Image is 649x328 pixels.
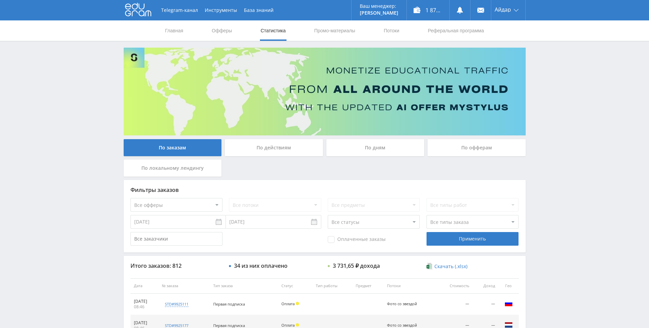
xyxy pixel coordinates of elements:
div: По заказам [124,139,222,156]
div: По офферам [428,139,526,156]
a: Главная [165,20,184,41]
th: Предмет [352,278,384,294]
span: Первая подписка [213,323,245,328]
th: Стоимость [435,278,472,294]
th: Гео [498,278,519,294]
a: Потоки [383,20,400,41]
img: xlsx [427,263,432,269]
th: Статус [278,278,312,294]
th: Доход [473,278,498,294]
div: 08:46 [134,304,155,310]
div: По локальному лендингу [124,160,222,177]
span: Оплата [281,323,295,328]
td: — [473,294,498,315]
span: Холд [296,302,299,305]
a: Офферы [211,20,233,41]
div: Итого заказов: 812 [130,263,222,269]
td: — [435,294,472,315]
div: По действиям [225,139,323,156]
span: Первая подписка [213,301,245,307]
div: Фильтры заказов [130,187,519,193]
div: Фото со звездой [387,302,418,306]
th: Дата [130,278,159,294]
div: [DATE] [134,299,155,304]
span: Холд [296,323,299,327]
th: № заказа [158,278,210,294]
p: [PERSON_NAME] [360,10,398,16]
span: Оплаченные заказы [328,236,386,243]
th: Тип заказа [210,278,278,294]
img: Banner [124,48,526,135]
div: 3 731,65 ₽ дохода [333,263,380,269]
div: Фото со звездой [387,323,418,328]
img: rus.png [505,299,513,308]
p: Ваш менеджер: [360,3,398,9]
span: Айдар [495,7,511,12]
a: Промо-материалы [313,20,356,41]
div: 34 из них оплачено [234,263,288,269]
a: Скачать (.xlsx) [427,263,467,270]
a: Реферальная программа [427,20,485,41]
span: Оплата [281,301,295,306]
th: Потоки [384,278,435,294]
div: Применить [427,232,519,246]
a: Статистика [260,20,287,41]
th: Тип работы [312,278,352,294]
div: [DATE] [134,320,155,326]
div: По дням [326,139,424,156]
input: Все заказчики [130,232,222,246]
span: Скачать (.xlsx) [434,264,467,269]
div: std#9925111 [165,301,188,307]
